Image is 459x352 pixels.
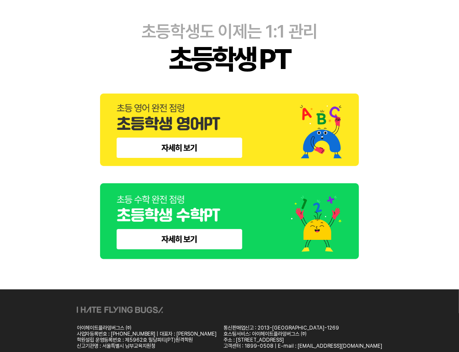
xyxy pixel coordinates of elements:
[223,325,382,331] div: 통신판매업신고 : 2013-[GEOGRAPHIC_DATA]-1269
[77,337,217,343] div: 학원설립 운영등록번호 : 제5962호 밀당피티(PT)원격학원
[141,21,318,42] div: 초등학생도 이제는 1:1 관리
[100,183,359,259] img: elementary-math
[223,331,382,337] div: 호스팅서비스: 아이헤이트플라잉버그스 ㈜
[77,343,217,349] div: 신고기관명 : 서울특별시 남부교육지원청
[223,343,382,349] div: 고객센터 : 1899-0508 | E-mail : [EMAIL_ADDRESS][DOMAIN_NAME]
[169,42,290,76] div: 초등학생 PT
[100,94,359,166] img: elementary-english
[77,307,163,313] img: ihateflyingbugs
[223,337,382,343] div: 주소 : [STREET_ADDRESS]
[77,331,217,337] div: 사업자등록번호 : [PHONE_NUMBER] | 대표자 : [PERSON_NAME]
[77,325,217,331] div: 아이헤이트플라잉버그스 ㈜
